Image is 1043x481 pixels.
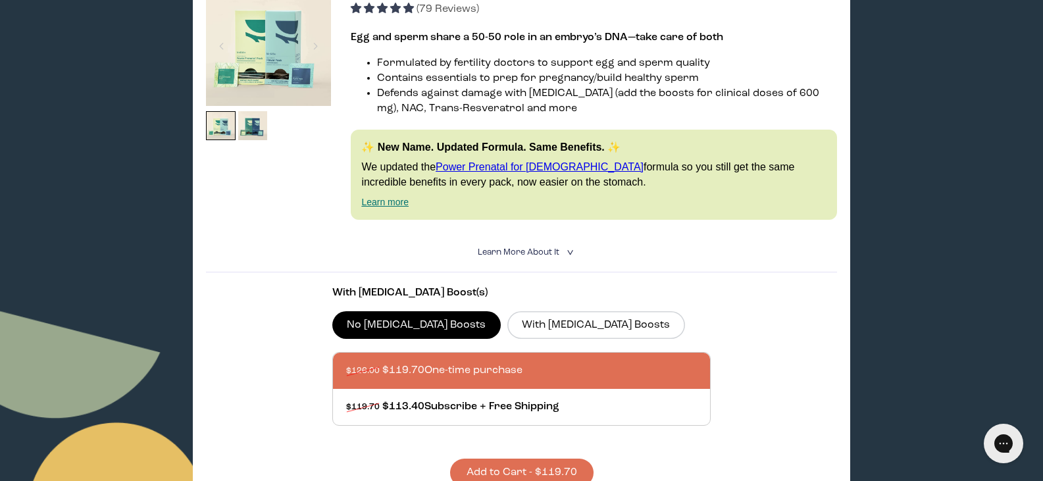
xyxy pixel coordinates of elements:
[361,141,621,153] strong: ✨ New Name. Updated Formula. Same Benefits. ✨
[478,248,559,257] span: Learn More About it
[332,286,711,301] p: With [MEDICAL_DATA] Boost(s)
[206,111,236,141] img: thumbnail image
[377,86,836,116] li: Defends against damage with [MEDICAL_DATA] (add the boosts for clinical doses of 600 mg), NAC, Tr...
[361,197,409,207] a: Learn more
[351,32,723,43] strong: Egg and sperm share a 50-50 role in an embryo’s DNA—take care of both
[563,249,575,256] i: <
[377,71,836,86] li: Contains essentials to prep for pregnancy/build healthy sperm
[478,246,566,259] summary: Learn More About it <
[361,160,826,190] p: We updated the formula so you still get the same incredible benefits in every pack, now easier on...
[436,161,644,172] a: Power Prenatal for [DEMOGRAPHIC_DATA]
[417,4,479,14] span: (79 Reviews)
[238,111,268,141] img: thumbnail image
[507,311,685,339] label: With [MEDICAL_DATA] Boosts
[332,311,501,339] label: No [MEDICAL_DATA] Boosts
[351,4,417,14] span: 4.92 stars
[377,56,836,71] li: Formulated by fertility doctors to support egg and sperm quality
[977,419,1030,468] iframe: Gorgias live chat messenger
